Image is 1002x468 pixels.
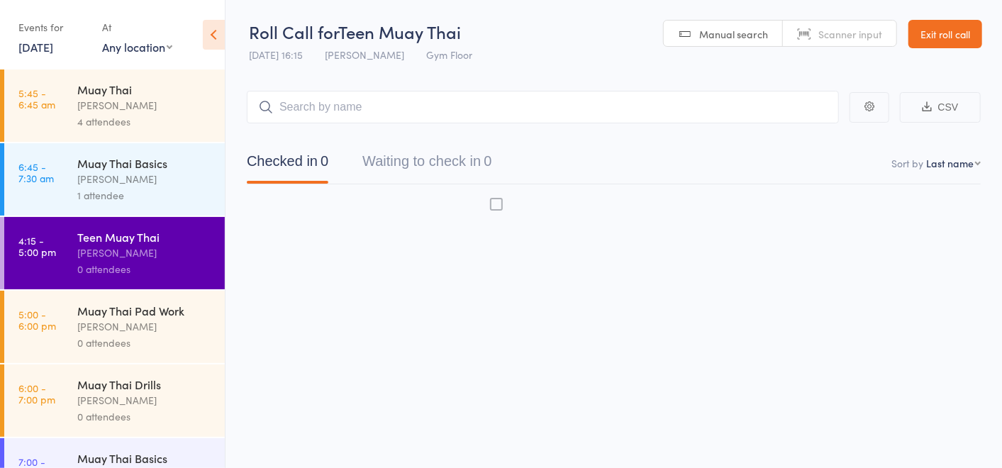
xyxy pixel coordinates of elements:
div: [PERSON_NAME] [77,318,213,335]
div: [PERSON_NAME] [77,245,213,261]
a: 4:15 -5:00 pmTeen Muay Thai[PERSON_NAME]0 attendees [4,217,225,289]
a: Exit roll call [908,20,982,48]
div: [PERSON_NAME] [77,171,213,187]
span: [DATE] 16:15 [249,48,303,62]
button: CSV [900,92,981,123]
div: 0 [484,153,491,169]
div: 4 attendees [77,113,213,130]
div: 1 attendee [77,187,213,204]
div: Muay Thai Pad Work [77,303,213,318]
time: 5:45 - 6:45 am [18,87,55,110]
a: 6:00 -7:00 pmMuay Thai Drills[PERSON_NAME]0 attendees [4,364,225,437]
span: Scanner input [818,27,882,41]
div: At [102,16,172,39]
div: 0 attendees [77,261,213,277]
div: Muay Thai Drills [77,377,213,392]
time: 5:00 - 6:00 pm [18,308,56,331]
time: 4:15 - 5:00 pm [18,235,56,257]
button: Waiting to check in0 [362,146,491,184]
div: 0 [321,153,328,169]
div: Teen Muay Thai [77,229,213,245]
div: Muay Thai [77,82,213,97]
span: Gym Floor [426,48,472,62]
time: 6:45 - 7:30 am [18,161,54,184]
time: 6:00 - 7:00 pm [18,382,55,405]
div: 0 attendees [77,335,213,351]
span: [PERSON_NAME] [325,48,404,62]
label: Sort by [891,156,923,170]
span: Manual search [699,27,768,41]
div: [PERSON_NAME] [77,392,213,408]
span: Teen Muay Thai [338,20,461,43]
input: Search by name [247,91,839,123]
a: 5:45 -6:45 amMuay Thai[PERSON_NAME]4 attendees [4,69,225,142]
button: Checked in0 [247,146,328,184]
div: Last name [926,156,974,170]
div: Any location [102,39,172,55]
a: [DATE] [18,39,53,55]
a: 6:45 -7:30 amMuay Thai Basics[PERSON_NAME]1 attendee [4,143,225,216]
a: 5:00 -6:00 pmMuay Thai Pad Work[PERSON_NAME]0 attendees [4,291,225,363]
div: Muay Thai Basics [77,450,213,466]
span: Roll Call for [249,20,338,43]
div: Events for [18,16,88,39]
div: 0 attendees [77,408,213,425]
div: [PERSON_NAME] [77,97,213,113]
div: Muay Thai Basics [77,155,213,171]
